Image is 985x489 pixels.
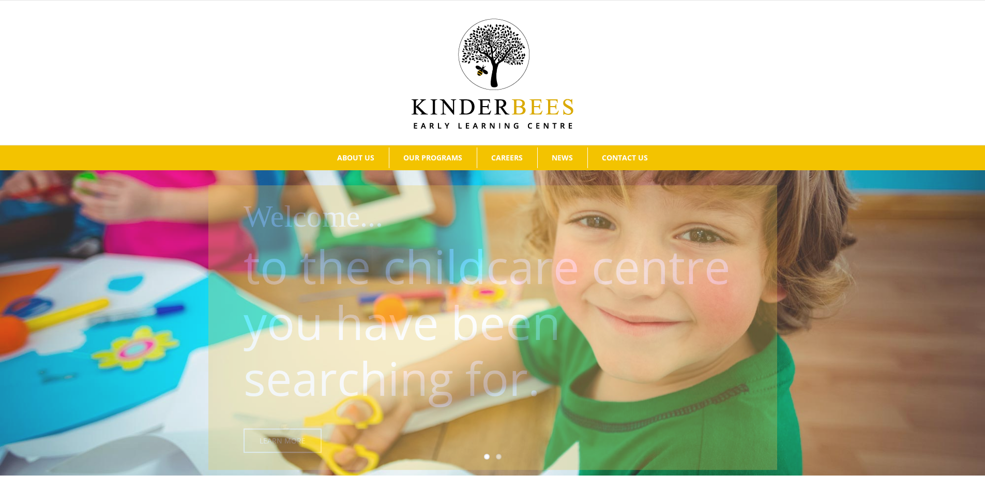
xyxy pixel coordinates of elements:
a: Learn More [244,428,322,453]
a: ABOUT US [323,147,389,168]
a: OUR PROGRAMS [389,147,477,168]
span: NEWS [552,154,573,161]
span: CONTACT US [602,154,648,161]
span: Learn More [260,436,306,445]
span: CAREERS [491,154,523,161]
a: 2 [496,454,502,460]
a: CONTACT US [588,147,662,168]
a: 1 [484,454,490,460]
p: to the childcare centre you have been searching for. [244,238,747,406]
a: CAREERS [477,147,537,168]
span: ABOUT US [337,154,374,161]
h1: Welcome... [244,195,769,238]
a: NEWS [538,147,587,168]
span: OUR PROGRAMS [403,154,462,161]
img: Kinder Bees Logo [412,19,573,129]
nav: Main Menu [16,145,969,170]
